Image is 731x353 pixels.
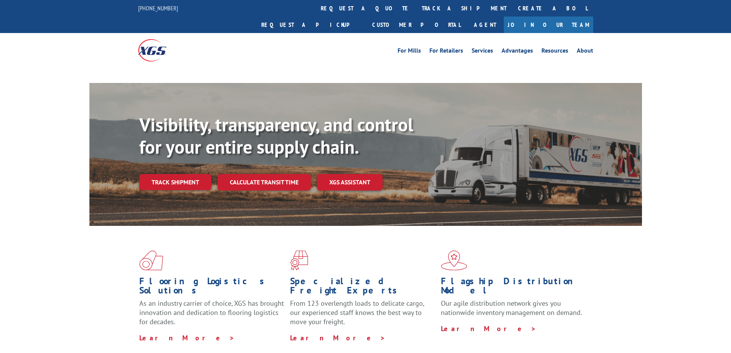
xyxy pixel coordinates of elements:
[441,277,586,299] h1: Flagship Distribution Model
[398,48,421,56] a: For Mills
[502,48,533,56] a: Advantages
[139,299,284,326] span: As an industry carrier of choice, XGS has brought innovation and dedication to flooring logistics...
[472,48,493,56] a: Services
[441,250,467,270] img: xgs-icon-flagship-distribution-model-red
[139,113,413,159] b: Visibility, transparency, and control for your entire supply chain.
[577,48,593,56] a: About
[466,17,504,33] a: Agent
[290,277,435,299] h1: Specialized Freight Experts
[138,4,178,12] a: [PHONE_NUMBER]
[541,48,568,56] a: Resources
[290,250,308,270] img: xgs-icon-focused-on-flooring-red
[256,17,366,33] a: Request a pickup
[366,17,466,33] a: Customer Portal
[139,277,284,299] h1: Flooring Logistics Solutions
[504,17,593,33] a: Join Our Team
[317,174,383,191] a: XGS ASSISTANT
[290,299,435,333] p: From 123 overlength loads to delicate cargo, our experienced staff knows the best way to move you...
[441,324,536,333] a: Learn More >
[139,250,163,270] img: xgs-icon-total-supply-chain-intelligence-red
[290,333,386,342] a: Learn More >
[441,299,582,317] span: Our agile distribution network gives you nationwide inventory management on demand.
[139,174,211,190] a: Track shipment
[218,174,311,191] a: Calculate transit time
[429,48,463,56] a: For Retailers
[139,333,235,342] a: Learn More >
